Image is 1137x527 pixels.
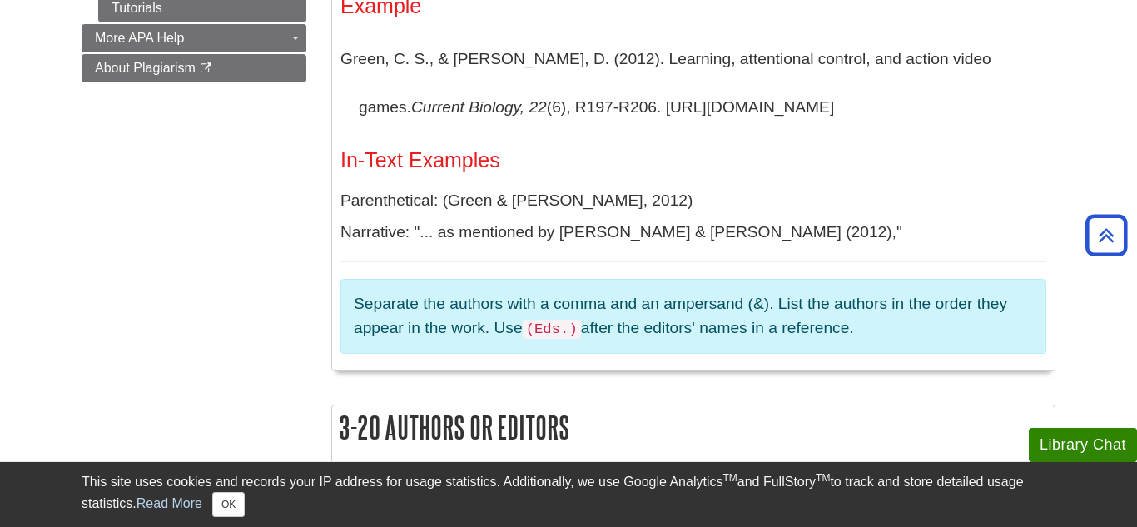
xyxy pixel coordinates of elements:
p: Separate the authors with a comma and an ampersand (&). List the authors in the order they appear... [354,292,1033,341]
sup: TM [722,472,737,484]
i: This link opens in a new window [199,63,213,74]
button: Close [212,492,245,517]
h2: 3-20 Authors or Editors [332,405,1055,450]
sup: TM [816,472,830,484]
a: Read More [137,496,202,510]
p: Narrative: "... as mentioned by [PERSON_NAME] & [PERSON_NAME] (2012)," [340,221,1046,245]
span: About Plagiarism [95,61,196,75]
h3: In-Text Examples [340,148,1046,172]
span: More APA Help [95,31,184,45]
i: Current Biology, 22 [411,98,547,116]
p: Parenthetical: (Green & [PERSON_NAME], 2012) [340,189,1046,213]
code: (Eds.) [523,320,581,339]
button: Library Chat [1029,428,1137,462]
a: About Plagiarism [82,54,306,82]
p: Green, C. S., & [PERSON_NAME], D. (2012). Learning, attentional control, and action video games. ... [340,35,1046,131]
a: Back to Top [1080,224,1133,246]
div: This site uses cookies and records your IP address for usage statistics. Additionally, we use Goo... [82,472,1055,517]
a: More APA Help [82,24,306,52]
